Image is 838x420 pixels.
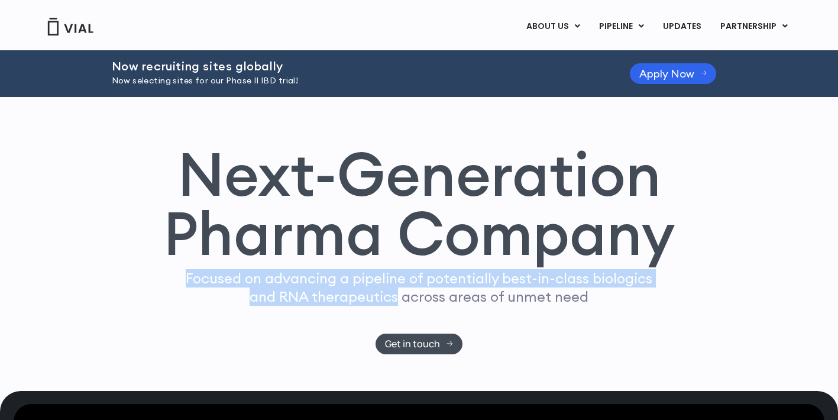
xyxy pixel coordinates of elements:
p: Focused on advancing a pipeline of potentially best-in-class biologics and RNA therapeutics acros... [181,269,658,306]
a: Apply Now [630,63,717,84]
a: PARTNERSHIPMenu Toggle [711,17,797,37]
span: Apply Now [639,69,694,78]
h1: Next-Generation Pharma Company [163,144,675,264]
a: Get in touch [376,334,462,354]
a: ABOUT USMenu Toggle [517,17,589,37]
h2: Now recruiting sites globally [112,60,600,73]
a: PIPELINEMenu Toggle [590,17,653,37]
a: UPDATES [653,17,710,37]
p: Now selecting sites for our Phase II IBD trial! [112,75,600,88]
span: Get in touch [385,340,440,348]
img: Vial Logo [47,18,94,35]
